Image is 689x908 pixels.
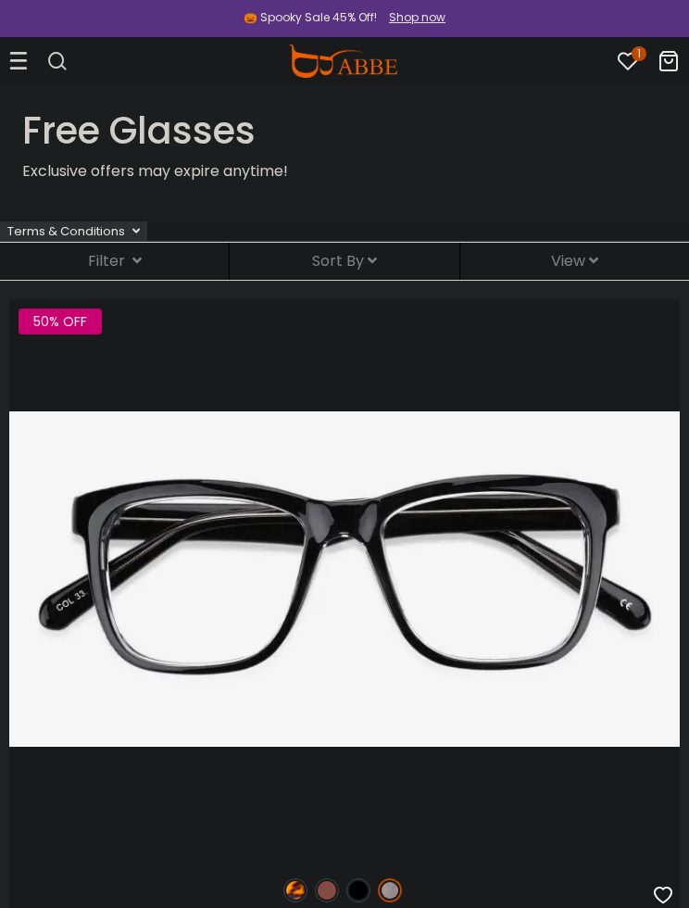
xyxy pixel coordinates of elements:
[346,878,370,902] img: Black
[283,878,307,902] img: Leopard
[22,108,667,153] h1: Free Glasses
[378,878,402,902] img: Gun
[244,9,377,26] div: 🎃 Spooky Sale 45% Off!
[315,878,339,902] img: Brown
[380,9,445,25] a: Shop now
[632,46,646,61] i: 1
[617,54,639,75] a: 1
[19,309,102,334] span: 50% OFF
[312,250,377,271] span: Sort By
[22,160,667,183] p: Exclusive offers may expire anytime!
[389,9,445,26] div: Shop now
[9,299,680,858] img: Gun Laya - Plastic ,Universal Bridge Fit
[288,44,397,78] img: abbeglasses.com
[551,250,598,271] span: View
